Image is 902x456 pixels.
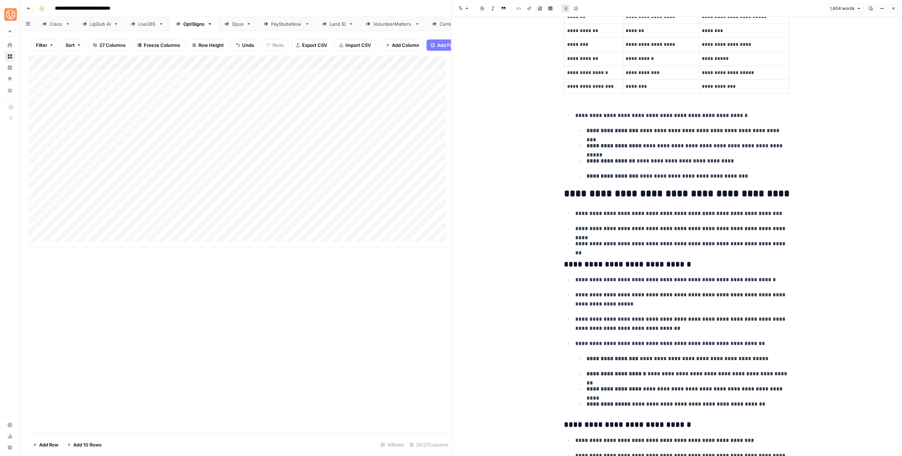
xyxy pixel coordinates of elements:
span: Add Row [39,441,59,448]
button: Export CSV [291,39,332,51]
div: Centerbase [440,20,466,27]
a: Cisco [36,17,76,31]
a: Opus [218,17,257,31]
div: LipDub AI [90,20,111,27]
a: Browse [4,51,16,62]
a: Settings [4,419,16,431]
button: Import CSV [335,39,375,51]
span: Sort [66,42,75,49]
a: LipDub AI [76,17,124,31]
button: Redo [262,39,288,51]
a: VolunteerMatters [360,17,426,31]
a: Insights [4,62,16,73]
button: Add 10 Rows [63,439,106,450]
span: Add 10 Rows [73,441,102,448]
div: OptiSigns [183,20,204,27]
button: 1,404 words [827,4,864,13]
div: Cisco [50,20,62,27]
a: OptiSigns [170,17,218,31]
img: SimpleTiger Logo [4,8,17,21]
div: 26/27 Columns [407,439,451,450]
div: PayStubsNow [271,20,302,27]
span: Import CSV [345,42,371,49]
button: Undo [231,39,259,51]
span: Export CSV [302,42,327,49]
a: Usage [4,431,16,442]
a: Centerbase [426,17,479,31]
span: Add Column [392,42,419,49]
button: Add Row [29,439,63,450]
span: Freeze Columns [144,42,180,49]
button: Workspace: SimpleTiger [4,6,16,23]
a: Opportunities [4,73,16,85]
a: Your Data [4,85,16,96]
span: 27 Columns [99,42,125,49]
div: VolunteerMatters [373,20,412,27]
span: Filter [36,42,47,49]
div: Live365 [138,20,156,27]
div: Land ID [330,20,346,27]
span: Redo [272,42,284,49]
button: Row Height [188,39,228,51]
button: Sort [61,39,86,51]
span: Row Height [198,42,224,49]
button: Add Power Agent [427,39,480,51]
span: 1,404 words [830,5,854,12]
a: Live365 [124,17,170,31]
button: 27 Columns [88,39,130,51]
button: Filter [31,39,58,51]
a: PayStubsNow [257,17,316,31]
span: Undo [242,42,254,49]
span: Add Power Agent [437,42,475,49]
div: 14 Rows [378,439,407,450]
div: Opus [232,20,244,27]
button: Add Column [381,39,424,51]
a: Land ID [316,17,360,31]
button: Help + Support [4,442,16,453]
a: Home [4,39,16,51]
button: Freeze Columns [133,39,185,51]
